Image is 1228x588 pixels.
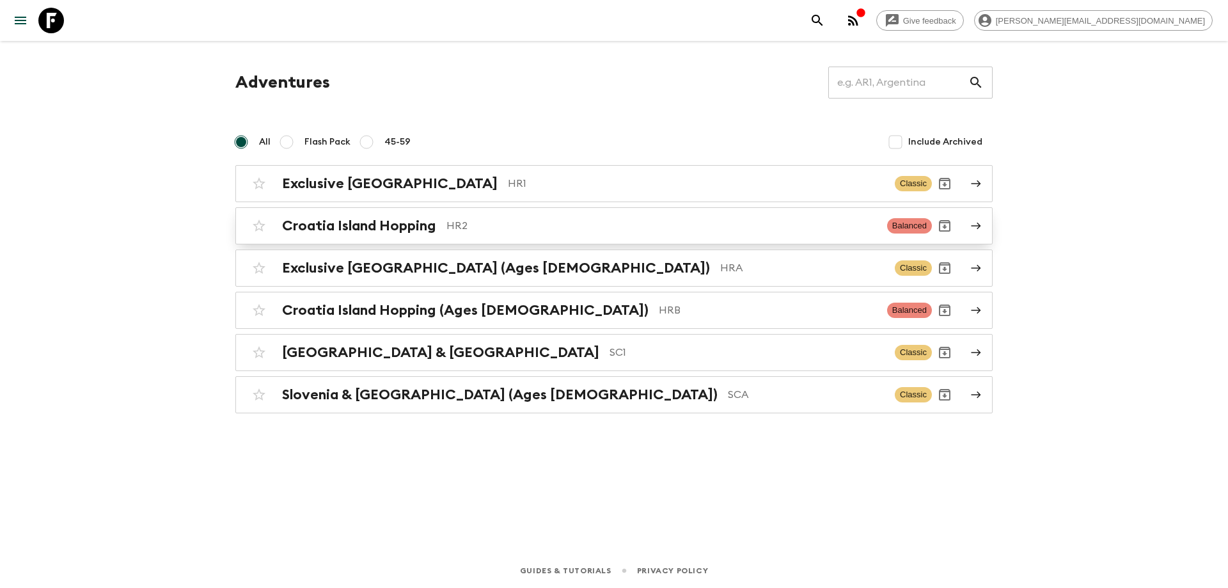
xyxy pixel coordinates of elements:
[908,136,982,148] span: Include Archived
[728,387,885,402] p: SCA
[235,250,993,287] a: Exclusive [GEOGRAPHIC_DATA] (Ages [DEMOGRAPHIC_DATA])HRAClassicArchive
[932,298,957,323] button: Archive
[989,16,1212,26] span: [PERSON_NAME][EMAIL_ADDRESS][DOMAIN_NAME]
[235,334,993,371] a: [GEOGRAPHIC_DATA] & [GEOGRAPHIC_DATA]SC1ClassicArchive
[282,175,498,192] h2: Exclusive [GEOGRAPHIC_DATA]
[895,260,932,276] span: Classic
[932,255,957,281] button: Archive
[932,213,957,239] button: Archive
[235,207,993,244] a: Croatia Island HoppingHR2BalancedArchive
[932,340,957,365] button: Archive
[235,70,330,95] h1: Adventures
[828,65,968,100] input: e.g. AR1, Argentina
[887,303,932,318] span: Balanced
[895,387,932,402] span: Classic
[235,292,993,329] a: Croatia Island Hopping (Ages [DEMOGRAPHIC_DATA])HRBBalancedArchive
[932,382,957,408] button: Archive
[520,564,611,578] a: Guides & Tutorials
[8,8,33,33] button: menu
[446,218,877,234] p: HR2
[895,176,932,191] span: Classic
[932,171,957,196] button: Archive
[282,344,599,361] h2: [GEOGRAPHIC_DATA] & [GEOGRAPHIC_DATA]
[720,260,885,276] p: HRA
[895,345,932,360] span: Classic
[282,218,436,234] h2: Croatia Island Hopping
[282,260,710,276] h2: Exclusive [GEOGRAPHIC_DATA] (Ages [DEMOGRAPHIC_DATA])
[887,218,932,234] span: Balanced
[304,136,350,148] span: Flash Pack
[659,303,877,318] p: HRB
[235,376,993,413] a: Slovenia & [GEOGRAPHIC_DATA] (Ages [DEMOGRAPHIC_DATA])SCAClassicArchive
[282,386,718,403] h2: Slovenia & [GEOGRAPHIC_DATA] (Ages [DEMOGRAPHIC_DATA])
[282,302,649,319] h2: Croatia Island Hopping (Ages [DEMOGRAPHIC_DATA])
[508,176,885,191] p: HR1
[610,345,885,360] p: SC1
[805,8,830,33] button: search adventures
[896,16,963,26] span: Give feedback
[235,165,993,202] a: Exclusive [GEOGRAPHIC_DATA]HR1ClassicArchive
[876,10,964,31] a: Give feedback
[637,564,708,578] a: Privacy Policy
[384,136,411,148] span: 45-59
[974,10,1213,31] div: [PERSON_NAME][EMAIL_ADDRESS][DOMAIN_NAME]
[259,136,271,148] span: All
